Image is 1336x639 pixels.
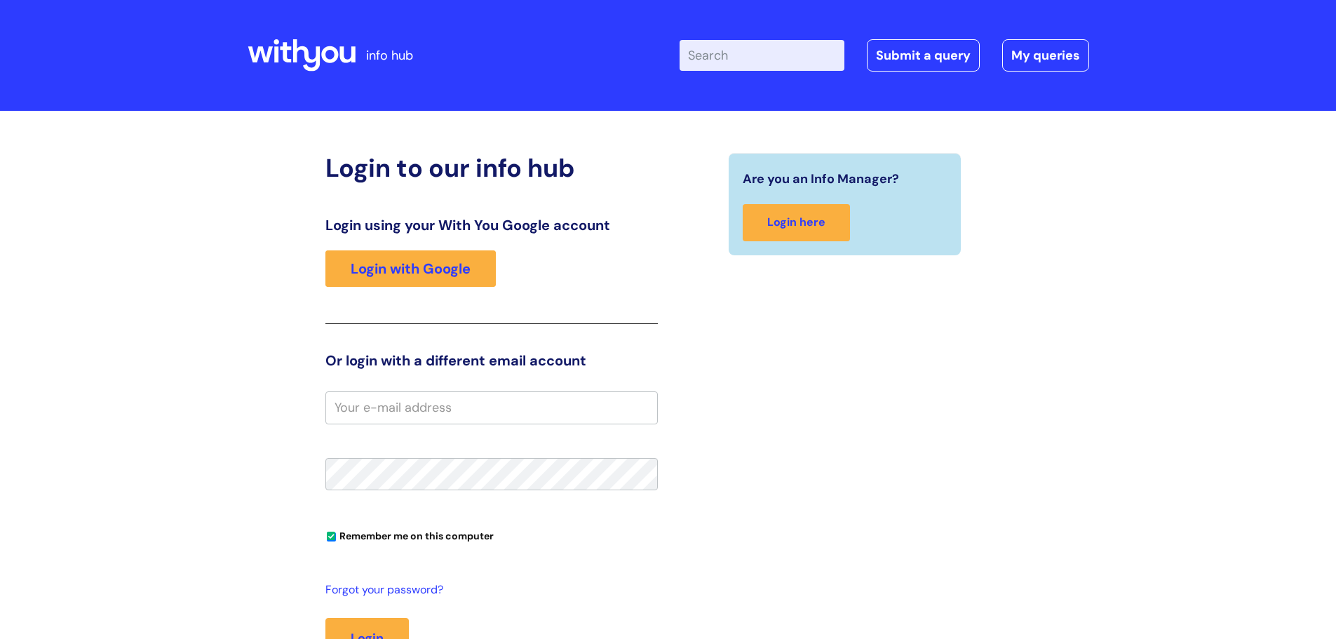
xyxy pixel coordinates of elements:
a: Submit a query [867,39,980,72]
input: Your e-mail address [325,391,658,424]
p: info hub [366,44,413,67]
h2: Login to our info hub [325,153,658,183]
input: Search [680,40,844,71]
span: Are you an Info Manager? [743,168,899,190]
a: My queries [1002,39,1089,72]
a: Login here [743,204,850,241]
h3: Or login with a different email account [325,352,658,369]
div: You can uncheck this option if you're logging in from a shared device [325,524,658,546]
label: Remember me on this computer [325,527,494,542]
a: Login with Google [325,250,496,287]
a: Forgot your password? [325,580,651,600]
input: Remember me on this computer [327,532,336,542]
h3: Login using your With You Google account [325,217,658,234]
